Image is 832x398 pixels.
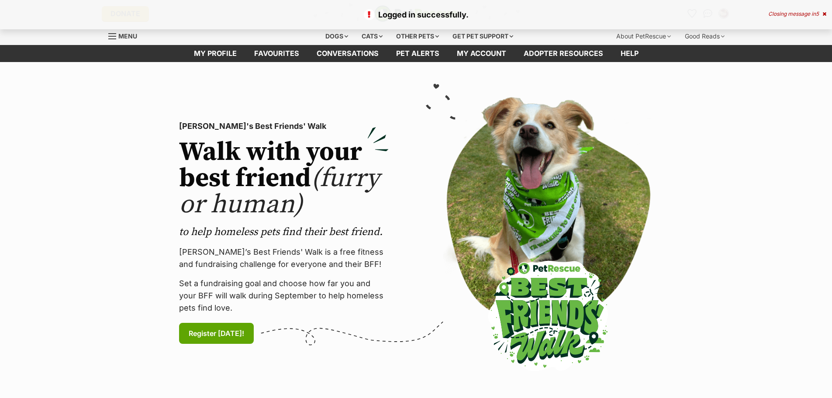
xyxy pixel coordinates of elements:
[185,45,245,62] a: My profile
[390,28,445,45] div: Other pets
[189,328,244,339] span: Register [DATE]!
[612,45,647,62] a: Help
[108,28,143,43] a: Menu
[179,225,389,239] p: to help homeless pets find their best friend.
[245,45,308,62] a: Favourites
[179,139,389,218] h2: Walk with your best friend
[356,28,389,45] div: Cats
[446,28,519,45] div: Get pet support
[515,45,612,62] a: Adopter resources
[448,45,515,62] a: My account
[679,28,731,45] div: Good Reads
[308,45,387,62] a: conversations
[179,277,389,314] p: Set a fundraising goal and choose how far you and your BFF will walk during September to help hom...
[610,28,677,45] div: About PetRescue
[387,45,448,62] a: Pet alerts
[319,28,354,45] div: Dogs
[179,246,389,270] p: [PERSON_NAME]’s Best Friends' Walk is a free fitness and fundraising challenge for everyone and t...
[179,162,380,221] span: (furry or human)
[179,120,389,132] p: [PERSON_NAME]'s Best Friends' Walk
[118,32,137,40] span: Menu
[179,323,254,344] a: Register [DATE]!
